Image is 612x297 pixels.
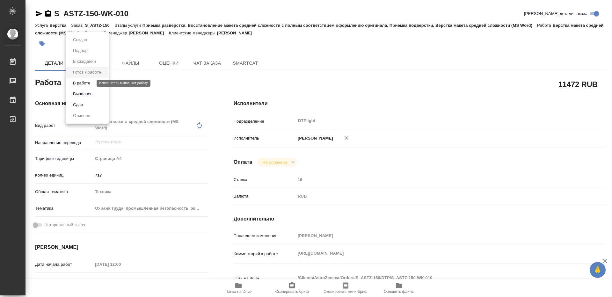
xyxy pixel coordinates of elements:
button: Подбор [71,47,90,54]
button: Готов к работе [71,69,103,76]
button: Создан [71,36,89,43]
button: Выполнен [71,91,94,98]
button: Сдан [71,101,85,108]
button: В ожидании [71,58,98,65]
button: В работе [71,80,92,87]
button: Отменен [71,112,92,119]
